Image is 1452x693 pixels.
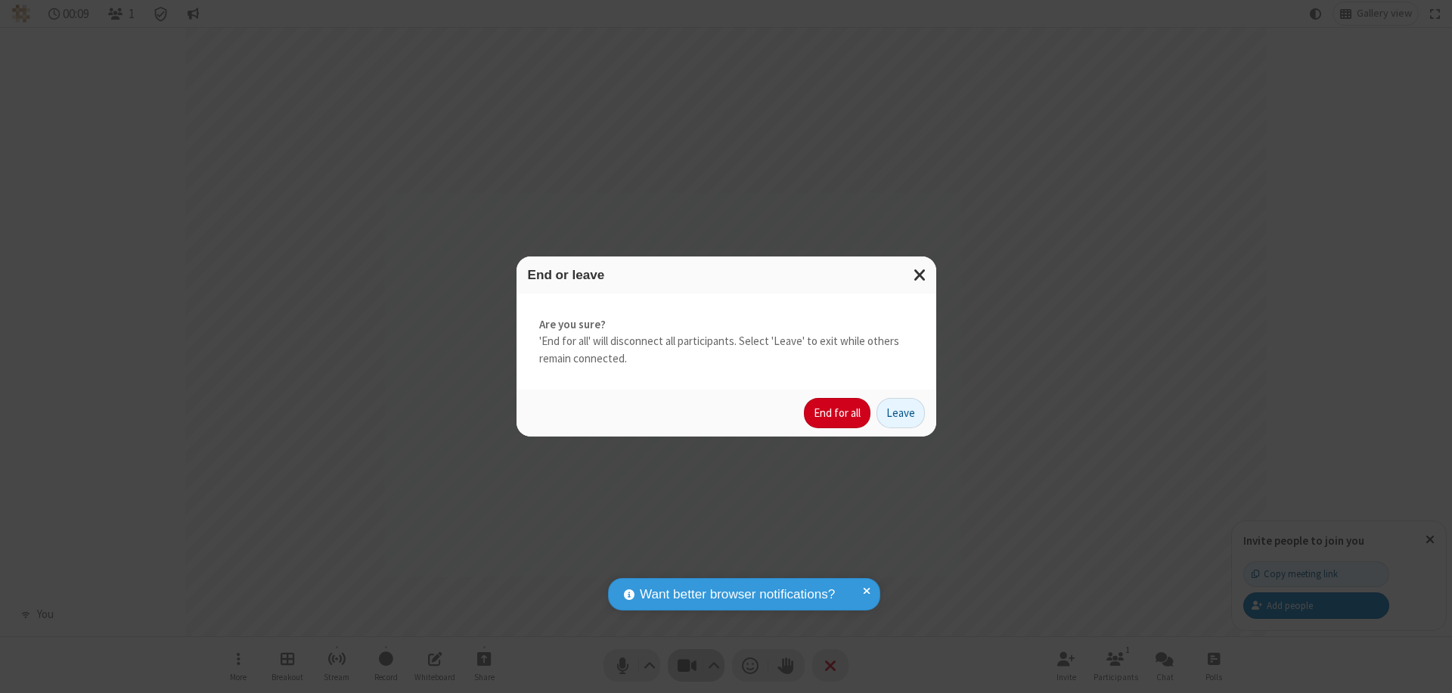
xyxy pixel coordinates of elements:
div: 'End for all' will disconnect all participants. Select 'Leave' to exit while others remain connec... [517,294,936,390]
button: Close modal [904,256,936,294]
strong: Are you sure? [539,316,914,334]
h3: End or leave [528,268,925,282]
span: Want better browser notifications? [640,585,835,604]
button: End for all [804,398,870,428]
button: Leave [876,398,925,428]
